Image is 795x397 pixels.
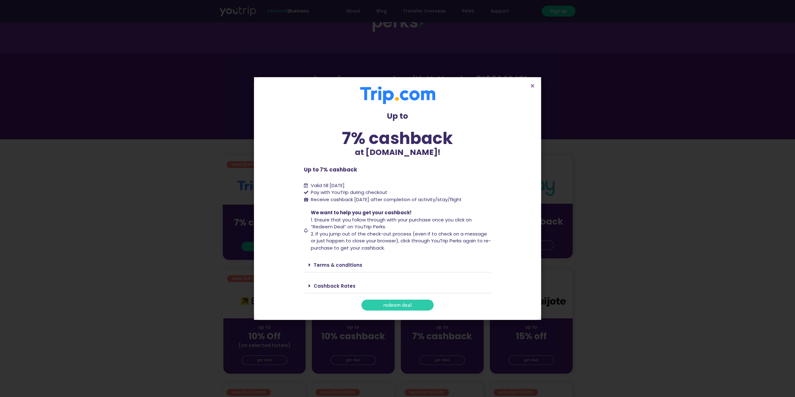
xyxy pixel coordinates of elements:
[361,300,434,310] a: redeem deal
[311,209,411,216] span: We want to help you get your cashback!
[311,231,491,251] span: 2. If you jump out of the check-out process (even if to check on a message or just happen to clos...
[314,262,362,268] a: Terms & conditions
[304,258,491,272] div: Terms & conditions
[383,303,412,307] span: redeem deal
[304,130,491,146] div: 7% cashback
[311,216,472,230] span: 1. Ensure that you follow through with your purchase once you click on “Redeem Deal” on YouTrip P...
[304,146,491,158] p: at [DOMAIN_NAME]!
[311,196,462,203] span: Receive cashback [DATE] after completion of activity/stay/flight
[304,279,491,293] div: Cashback Rates
[530,83,535,88] a: Close
[304,110,491,122] p: Up to
[314,283,355,289] a: Cashback Rates
[304,166,357,173] b: Up to 7% cashback
[311,182,345,189] span: Valid till [DATE]
[309,189,387,196] span: Pay with YouTrip during checkout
